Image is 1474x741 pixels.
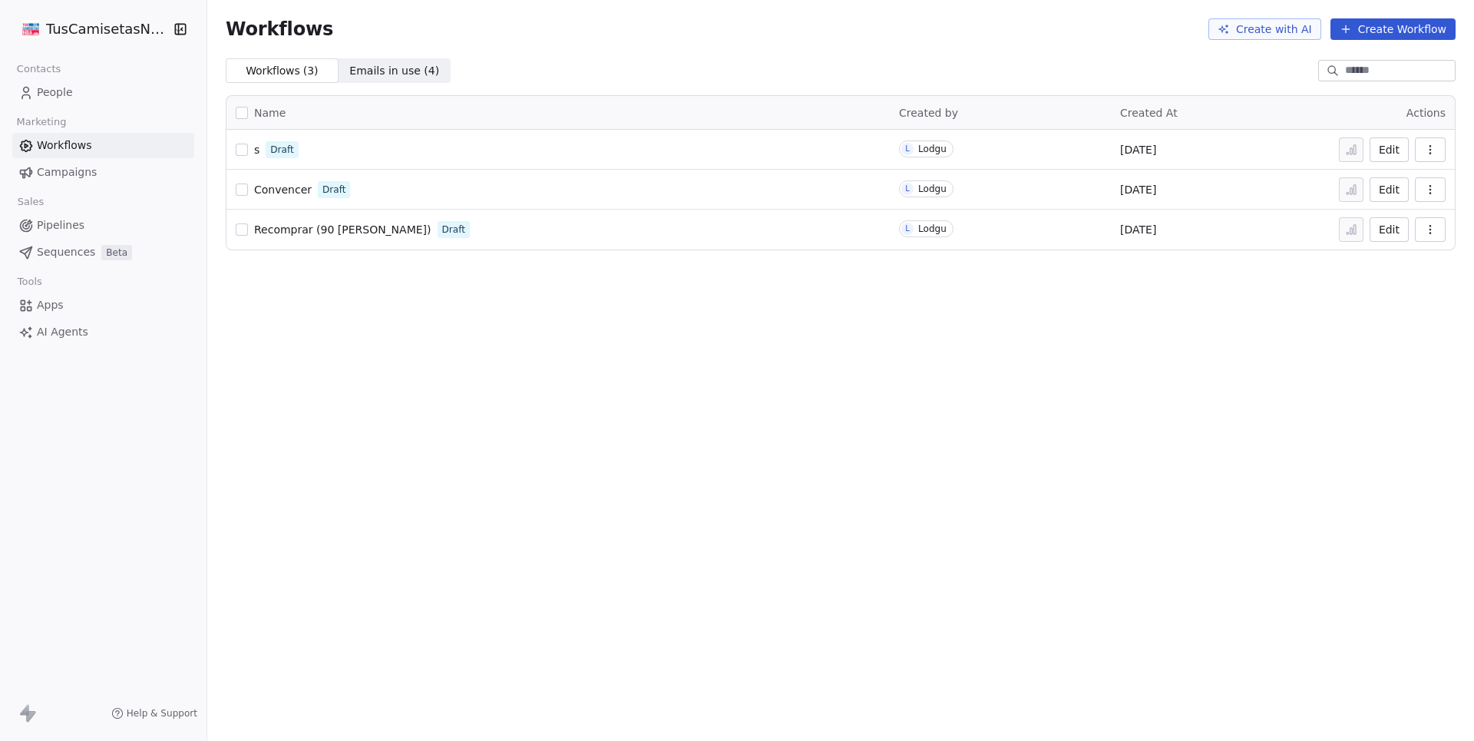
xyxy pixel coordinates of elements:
span: Sequences [37,244,95,260]
span: Draft [442,223,465,237]
span: Created At [1120,107,1178,119]
span: [DATE] [1120,182,1156,197]
span: Created by [899,107,958,119]
span: Marketing [10,111,73,134]
span: TusCamisetasNBA [46,19,169,39]
span: Workflows [37,137,92,154]
button: TusCamisetasNBA [18,16,164,42]
span: Tools [11,270,48,293]
span: Workflows [226,18,333,40]
a: s [254,142,259,157]
span: Beta [101,245,132,260]
span: Pipelines [37,217,84,233]
div: Lodgu [918,184,947,194]
span: [DATE] [1120,222,1156,237]
div: Lodgu [918,223,947,234]
button: Create Workflow [1330,18,1456,40]
span: People [37,84,73,101]
span: Emails in use ( 4 ) [349,63,439,79]
div: L [905,183,910,195]
span: Sales [11,190,51,213]
div: L [905,223,910,235]
button: Edit [1370,217,1409,242]
span: s [254,144,259,156]
span: Campaigns [37,164,97,180]
a: Campaigns [12,160,194,185]
a: People [12,80,194,105]
div: L [905,143,910,155]
button: Create with AI [1208,18,1321,40]
a: Help & Support [111,707,197,719]
a: SequencesBeta [12,240,194,265]
span: Draft [322,183,345,197]
img: tuscamisetasnba.jpg [21,20,40,38]
span: Draft [270,143,293,157]
button: Edit [1370,177,1409,202]
a: Apps [12,293,194,318]
span: Actions [1406,107,1446,119]
div: Lodgu [918,144,947,154]
span: Help & Support [127,707,197,719]
button: Edit [1370,137,1409,162]
a: Pipelines [12,213,194,238]
span: Name [254,105,286,121]
a: Convencer [254,182,312,197]
span: Contacts [10,58,68,81]
span: [DATE] [1120,142,1156,157]
a: AI Agents [12,319,194,345]
span: Convencer [254,184,312,196]
a: Workflows [12,133,194,158]
a: Recomprar (90 [PERSON_NAME]) [254,222,431,237]
span: Apps [37,297,64,313]
span: Recomprar (90 [PERSON_NAME]) [254,223,431,236]
span: AI Agents [37,324,88,340]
